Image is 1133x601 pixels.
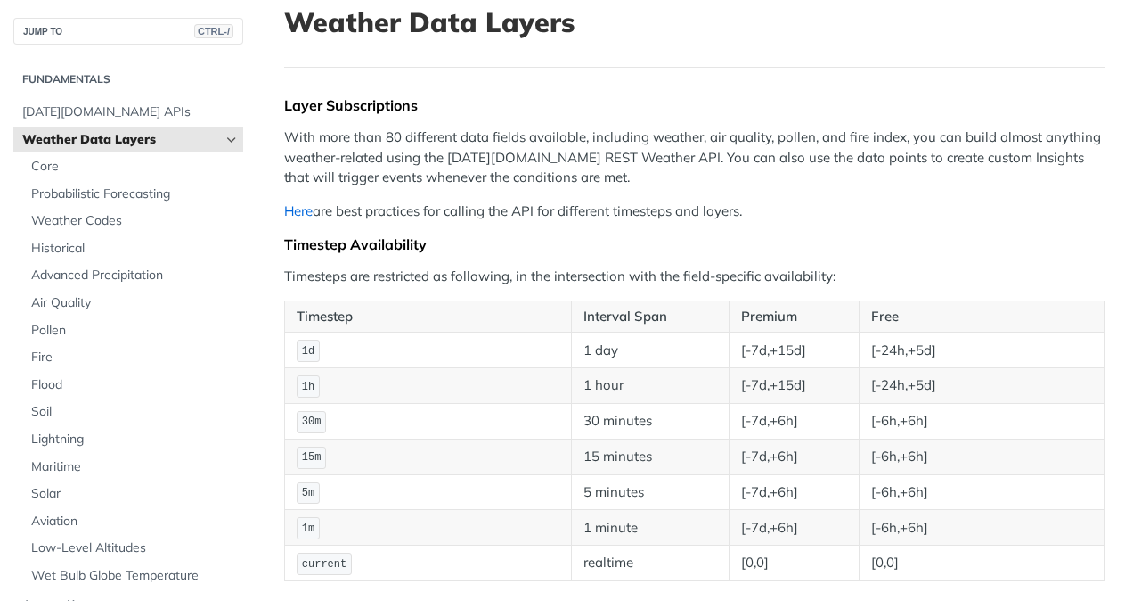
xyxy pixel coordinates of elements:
td: 30 minutes [572,404,729,440]
a: Historical [22,235,243,262]
td: [-6h,+6h] [859,474,1104,510]
h2: Fundamentals [13,71,243,87]
a: Solar [22,481,243,507]
a: Pollen [22,317,243,344]
button: JUMP TOCTRL-/ [13,18,243,45]
a: Probabilistic Forecasting [22,181,243,208]
td: [0,0] [859,546,1104,581]
th: Premium [729,300,859,333]
td: 15 minutes [572,439,729,474]
td: [-24h,+5d] [859,333,1104,368]
span: current [302,558,346,571]
td: realtime [572,546,729,581]
a: Soil [22,399,243,425]
span: Low-Level Altitudes [31,539,239,557]
td: 1 minute [572,510,729,546]
td: [-7d,+15d] [729,368,859,404]
span: Fire [31,349,239,366]
span: 1m [302,523,314,535]
span: 1h [302,381,314,393]
td: [-7d,+6h] [729,474,859,510]
span: Air Quality [31,294,239,312]
a: Wet Bulb Globe Temperature [22,563,243,589]
span: Core [31,158,239,176]
span: CTRL-/ [194,24,233,38]
span: Solar [31,485,239,503]
td: [-7d,+6h] [729,404,859,440]
a: Low-Level Altitudes [22,535,243,562]
a: Weather Data LayersHide subpages for Weather Data Layers [13,127,243,153]
span: Maritime [31,458,239,476]
div: Timestep Availability [284,235,1105,253]
span: Aviation [31,513,239,531]
span: Weather Data Layers [22,131,220,149]
a: Advanced Precipitation [22,262,243,289]
td: [-7d,+6h] [729,510,859,546]
a: Air Quality [22,290,243,317]
td: [-6h,+6h] [859,439,1104,474]
td: [-6h,+6h] [859,404,1104,440]
span: Advanced Precipitation [31,267,239,284]
a: Flood [22,372,243,399]
a: Aviation [22,508,243,535]
span: Wet Bulb Globe Temperature [31,567,239,585]
span: 30m [302,416,322,428]
a: Weather Codes [22,208,243,235]
h1: Weather Data Layers [284,6,1105,38]
a: Fire [22,344,243,371]
button: Hide subpages for Weather Data Layers [224,133,239,147]
span: Historical [31,240,239,258]
p: Timesteps are restricted as following, in the intersection with the field-specific availability: [284,267,1105,287]
td: [0,0] [729,546,859,581]
td: [-24h,+5d] [859,368,1104,404]
a: Maritime [22,454,243,481]
span: Flood [31,376,239,394]
td: 1 hour [572,368,729,404]
span: 5m [302,487,314,499]
span: 1d [302,345,314,358]
a: Lightning [22,426,243,453]
td: [-6h,+6h] [859,510,1104,546]
span: 15m [302,451,322,464]
td: 1 day [572,333,729,368]
td: [-7d,+15d] [729,333,859,368]
th: Timestep [285,300,572,333]
span: Lightning [31,431,239,449]
td: 5 minutes [572,474,729,510]
a: Here [284,202,313,219]
th: Interval Span [572,300,729,333]
th: Free [859,300,1104,333]
p: With more than 80 different data fields available, including weather, air quality, pollen, and fi... [284,128,1105,188]
div: Layer Subscriptions [284,96,1105,114]
td: [-7d,+6h] [729,439,859,474]
a: Core [22,153,243,180]
a: [DATE][DOMAIN_NAME] APIs [13,99,243,126]
p: are best practices for calling the API for different timesteps and layers. [284,202,1105,222]
span: Probabilistic Forecasting [31,185,239,203]
span: [DATE][DOMAIN_NAME] APIs [22,103,239,121]
span: Pollen [31,322,239,340]
span: Weather Codes [31,212,239,230]
span: Soil [31,403,239,421]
